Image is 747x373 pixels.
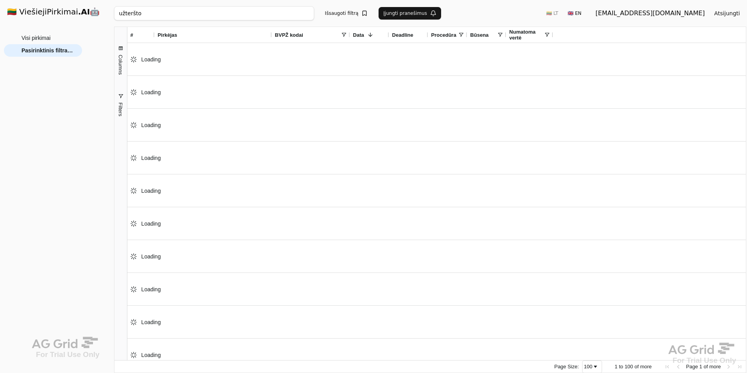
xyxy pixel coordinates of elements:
[708,6,746,20] button: Atsijungti
[595,9,705,18] div: [EMAIL_ADDRESS][DOMAIN_NAME]
[563,7,586,20] button: 🇬🇧 EN
[141,56,161,63] span: Loading
[582,360,602,373] div: Page Size
[118,55,123,75] span: Columns
[668,356,736,365] div: For Trial Use Only
[640,364,652,369] span: more
[634,364,639,369] span: of
[379,7,441,20] button: Įjungti pranešimus
[664,364,670,370] div: First Page
[554,364,579,369] div: Page Size:
[21,45,74,56] span: Pasirinktinis filtras ()
[584,364,593,369] div: 100
[509,29,544,41] span: Numatoma vertė
[141,89,161,95] span: Loading
[392,32,413,38] span: Deadline
[141,188,161,194] span: Loading
[141,221,161,227] span: Loading
[141,352,161,358] span: Loading
[686,364,698,369] span: Page
[619,364,623,369] span: to
[21,32,50,44] span: Visi pirkimai
[141,319,161,325] span: Loading
[675,364,681,370] div: Previous Page
[141,253,161,260] span: Loading
[736,364,743,370] div: Last Page
[625,364,633,369] span: 100
[114,6,314,20] input: Greita paieška...
[118,102,123,116] span: Filters
[275,32,303,38] span: BVPŽ kodai
[615,364,617,369] span: 1
[353,32,364,38] span: Data
[709,364,721,369] span: more
[320,7,373,20] button: Išsaugoti filtrą
[32,350,100,359] div: For Trial Use Only
[141,286,161,292] span: Loading
[141,122,161,128] span: Loading
[130,32,133,38] span: #
[699,364,702,369] span: 1
[78,7,90,16] strong: .AI
[726,364,732,370] div: Next Page
[158,32,177,38] span: Pirkėjas
[470,32,489,38] span: Būsena
[141,155,161,161] span: Loading
[704,364,708,369] span: of
[431,32,456,38] span: Procedūra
